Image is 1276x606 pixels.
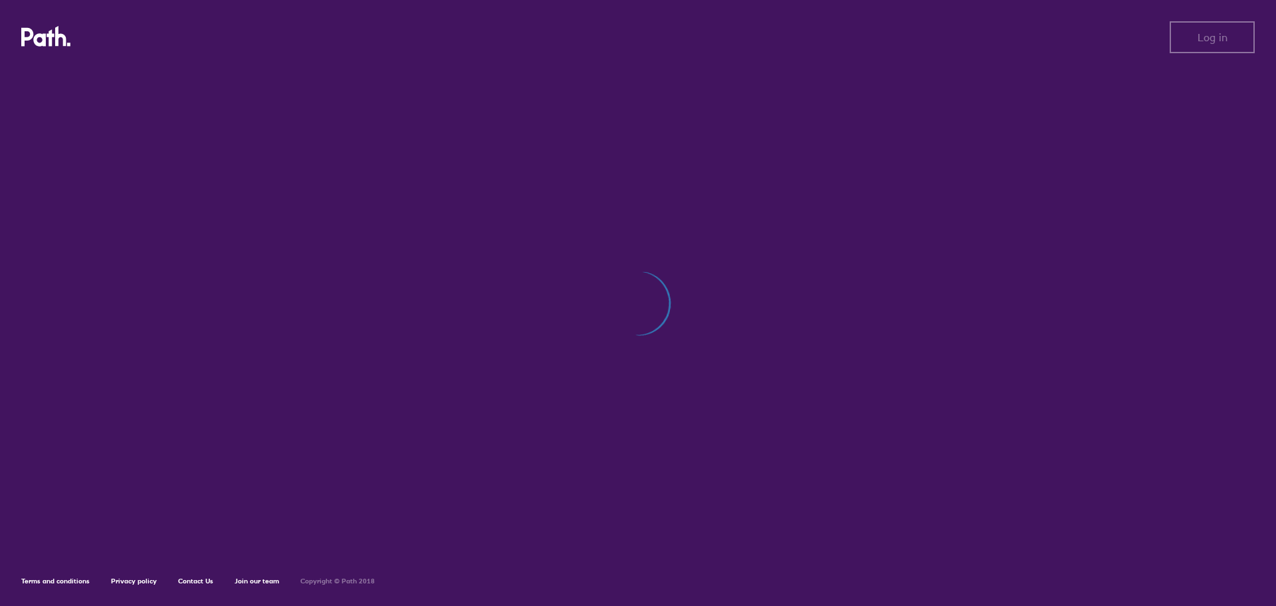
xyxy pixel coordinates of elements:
[235,577,279,585] a: Join our team
[1170,21,1255,53] button: Log in
[1198,31,1227,43] span: Log in
[178,577,213,585] a: Contact Us
[21,577,90,585] a: Terms and conditions
[111,577,157,585] a: Privacy policy
[300,577,375,585] h6: Copyright © Path 2018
